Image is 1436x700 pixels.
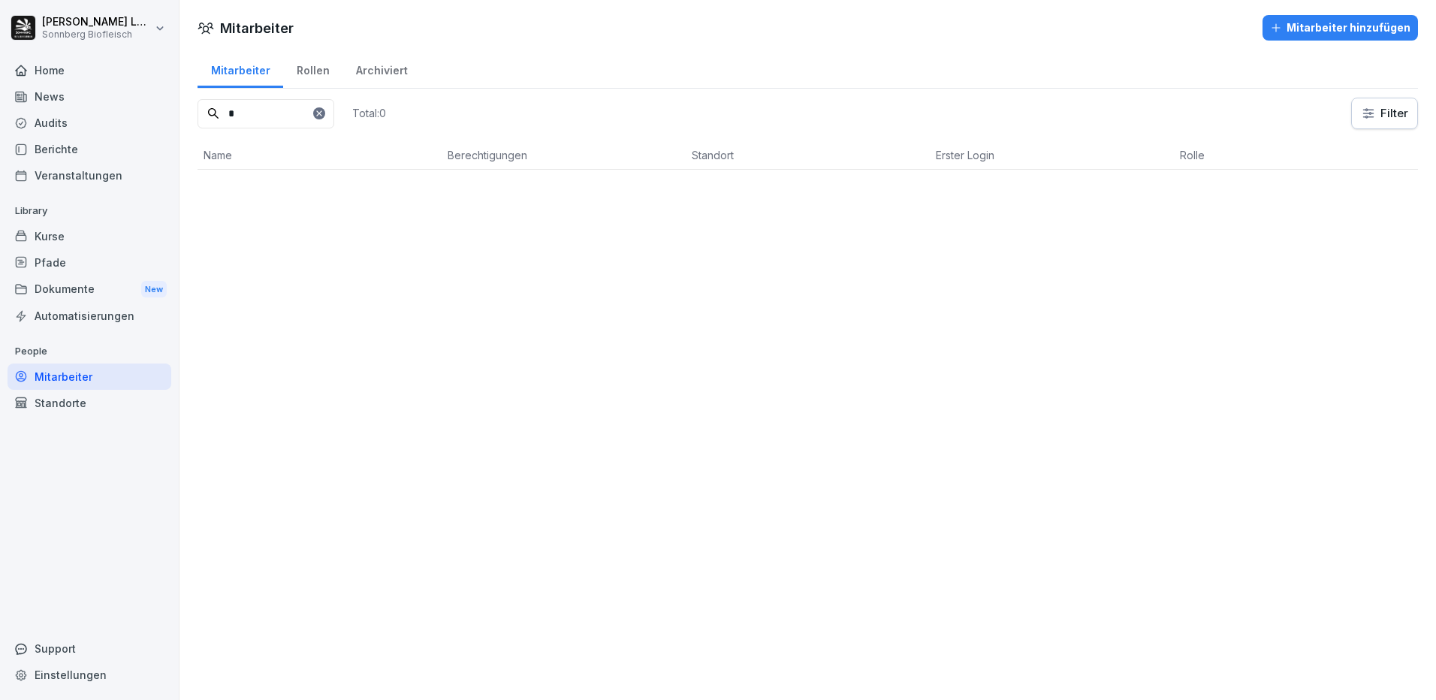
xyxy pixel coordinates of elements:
div: Dokumente [8,276,171,303]
a: Veranstaltungen [8,162,171,189]
a: Home [8,57,171,83]
div: New [141,281,167,298]
p: Total: 0 [352,106,386,120]
p: Library [8,199,171,223]
button: Filter [1352,98,1417,128]
button: Mitarbeiter hinzufügen [1263,15,1418,41]
a: Mitarbeiter [8,364,171,390]
p: [PERSON_NAME] Lumetsberger [42,16,152,29]
a: Pfade [8,249,171,276]
div: Filter [1361,106,1408,121]
a: DokumenteNew [8,276,171,303]
a: Berichte [8,136,171,162]
a: Kurse [8,223,171,249]
h1: Mitarbeiter [220,18,294,38]
p: People [8,339,171,364]
div: Mitarbeiter hinzufügen [1270,20,1410,36]
p: Sonnberg Biofleisch [42,29,152,40]
th: Standort [686,141,930,170]
a: News [8,83,171,110]
a: Audits [8,110,171,136]
th: Rolle [1174,141,1418,170]
div: Support [8,635,171,662]
a: Einstellungen [8,662,171,688]
a: Mitarbeiter [198,50,283,88]
a: Automatisierungen [8,303,171,329]
a: Standorte [8,390,171,416]
th: Erster Login [930,141,1174,170]
a: Rollen [283,50,342,88]
th: Name [198,141,442,170]
a: Archiviert [342,50,421,88]
th: Berechtigungen [442,141,686,170]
